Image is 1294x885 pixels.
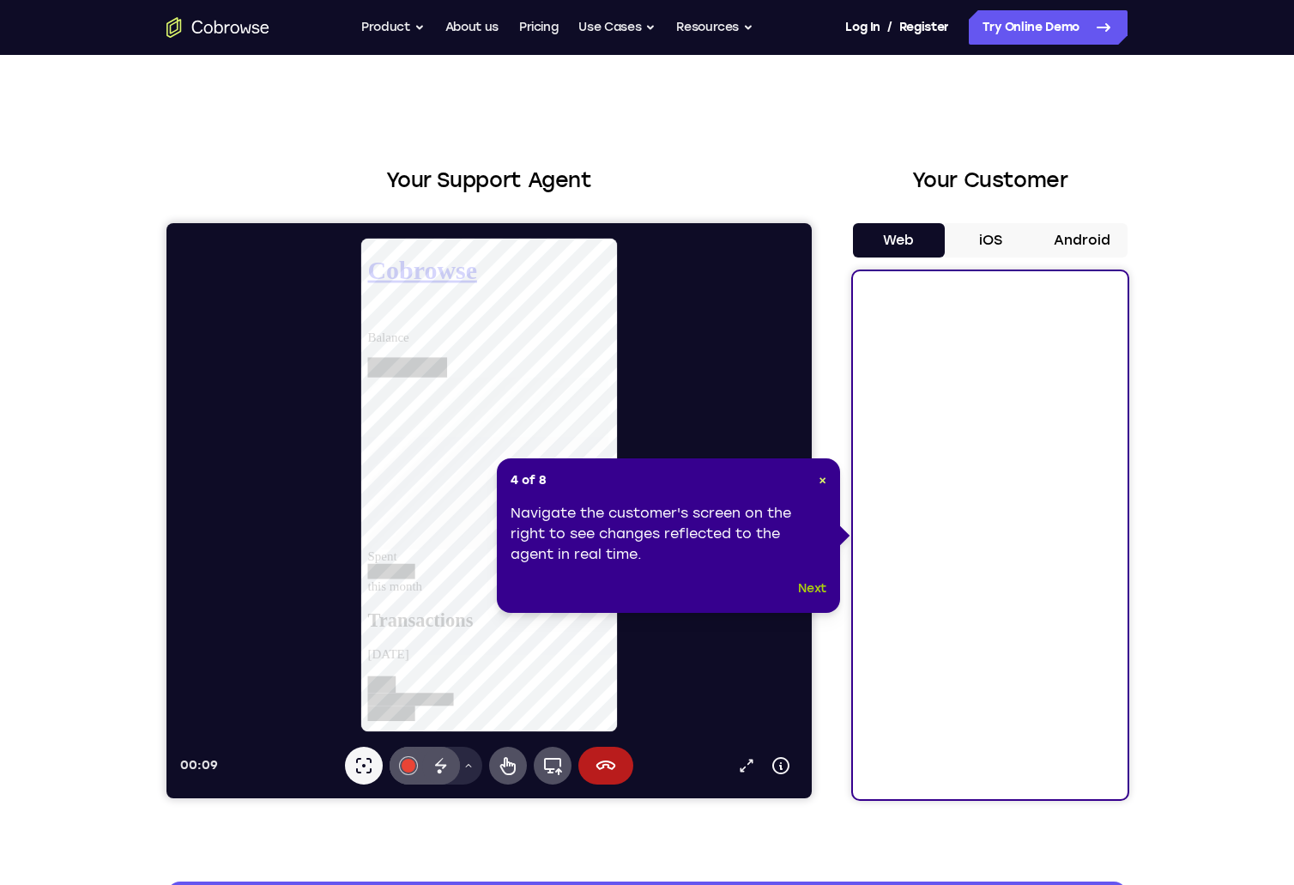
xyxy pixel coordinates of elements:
button: iOS [945,223,1037,258]
button: Remote control [323,524,360,561]
button: Close Tour [819,472,826,489]
button: Use Cases [578,10,656,45]
button: Full device [367,524,405,561]
button: Android [1036,223,1128,258]
span: × [819,473,826,488]
h2: Your Customer [853,165,1128,196]
button: Resources [676,10,753,45]
a: Try Online Demo [969,10,1128,45]
button: Web [853,223,945,258]
button: Disappearing ink [256,524,293,561]
a: About us [445,10,499,45]
a: Go to the home page [166,17,269,38]
a: Popout [563,525,597,560]
a: Log In [845,10,880,45]
span: 4 of 8 [511,472,547,489]
button: Next [798,579,826,599]
a: Pricing [519,10,559,45]
iframe: Agent [166,223,812,798]
button: Laser pointer [178,524,216,561]
a: Register [899,10,949,45]
h2: Your Support Agent [166,165,812,196]
button: End session [412,524,467,561]
button: Product [361,10,425,45]
button: Annotations color [223,524,261,561]
div: Navigate the customer's screen on the right to see changes reflected to the agent in real time. [511,503,826,565]
span: / [887,17,892,38]
button: Device info [597,525,632,560]
button: Drawing tools menu [288,524,316,561]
